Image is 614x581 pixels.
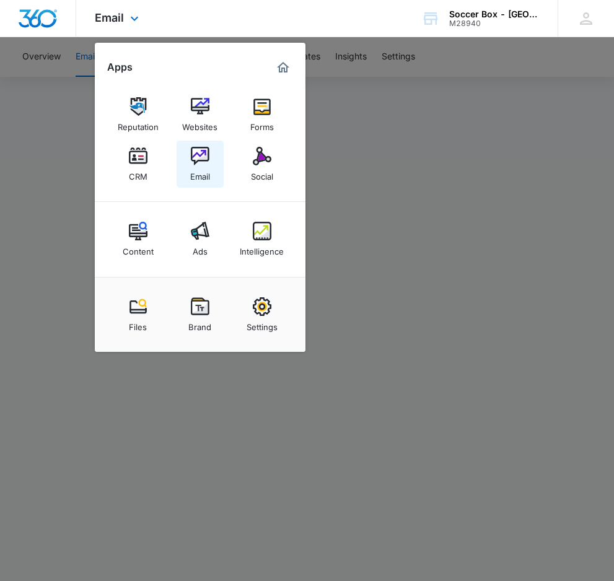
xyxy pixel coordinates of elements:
[240,240,284,256] div: Intelligence
[188,316,211,332] div: Brand
[182,116,217,132] div: Websites
[177,216,224,263] a: Ads
[115,216,162,263] a: Content
[251,165,273,181] div: Social
[449,19,540,28] div: account id
[129,165,147,181] div: CRM
[273,58,293,77] a: Marketing 360® Dashboard
[247,316,278,332] div: Settings
[129,316,147,332] div: Files
[177,291,224,338] a: Brand
[190,165,210,181] div: Email
[115,91,162,138] a: Reputation
[250,116,274,132] div: Forms
[115,291,162,338] a: Files
[118,116,159,132] div: Reputation
[95,11,124,24] span: Email
[239,141,286,188] a: Social
[449,9,540,19] div: account name
[177,91,224,138] a: Websites
[123,240,154,256] div: Content
[239,291,286,338] a: Settings
[107,61,133,73] h2: Apps
[239,216,286,263] a: Intelligence
[115,141,162,188] a: CRM
[193,240,208,256] div: Ads
[177,141,224,188] a: Email
[239,91,286,138] a: Forms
